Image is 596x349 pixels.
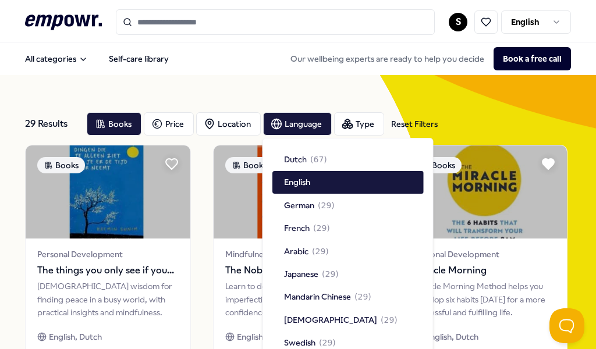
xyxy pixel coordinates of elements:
[284,268,318,280] span: Japanese
[263,112,332,136] button: Language
[449,13,467,31] button: S
[116,9,435,35] input: Search for products, categories or subcategories
[391,117,438,130] div: Reset Filters
[284,176,310,188] span: English
[284,222,310,234] span: French
[281,47,571,70] div: Our wellbeing experts are ready to help you decide
[237,330,290,343] span: English, Dutch
[319,336,336,349] span: ( 29 )
[214,145,378,238] img: package image
[318,199,335,212] span: ( 29 )
[334,112,384,136] button: Type
[284,245,308,258] span: Arabic
[37,248,179,261] span: Personal Development
[284,199,314,212] span: German
[494,47,571,70] button: Book a free call
[284,314,377,326] span: [DEMOGRAPHIC_DATA]
[87,112,141,136] button: Books
[414,263,555,278] span: Miracle Morning
[16,47,97,70] button: All categories
[225,248,367,261] span: Mindfulness & Meditation
[49,330,102,343] span: English, Dutch
[414,280,555,319] div: Miracle Morning Method helps you develop six habits [DATE] for a more successful and fulfilling l...
[26,145,190,238] img: package image
[25,112,77,136] div: 29 Results
[414,248,555,261] span: Personal Development
[354,290,371,303] span: ( 29 )
[37,157,85,173] div: Books
[310,153,327,166] span: ( 67 )
[402,145,567,238] img: package image
[322,268,339,280] span: ( 29 )
[37,280,179,319] div: [DEMOGRAPHIC_DATA] wisdom for finding peace in a busy world, with practical insights and mindfuln...
[196,112,261,136] button: Location
[284,336,315,349] span: Swedish
[16,47,178,70] nav: Main
[284,290,351,303] span: Mandarin Chinese
[284,153,307,166] span: Dutch
[549,308,584,343] iframe: Help Scout Beacon - Open
[225,280,367,319] div: Learn to deal with life's setbacks and imperfections for courage, confidence, and a liberating ou...
[225,263,367,278] span: The Noble Art of Not Giving a F*ck
[425,330,478,343] span: English, Dutch
[100,47,178,70] a: Self-care library
[381,314,398,326] span: ( 29 )
[225,157,273,173] div: Books
[37,263,179,278] span: The things you only see if you take your time
[313,222,330,234] span: ( 29 )
[414,157,462,173] div: Books
[312,245,329,258] span: ( 29 )
[144,112,194,136] button: Price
